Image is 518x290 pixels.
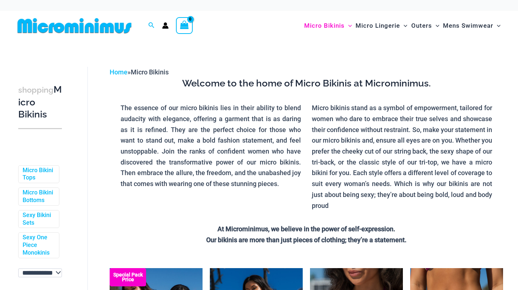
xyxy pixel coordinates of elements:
[110,68,169,76] span: »
[23,234,54,256] a: Sexy One Piece Monokinis
[110,272,146,282] b: Special Pack Price
[217,225,395,233] strong: At Microminimus, we believe in the power of self-expression.
[162,22,169,29] a: Account icon link
[18,84,62,121] h3: Micro Bikinis
[23,189,54,204] a: Micro Bikini Bottoms
[110,68,127,76] a: Home
[304,16,345,35] span: Micro Bikinis
[356,16,400,35] span: Micro Lingerie
[206,236,407,244] strong: Our bikinis are more than just pieces of clothing; they’re a statement.
[345,16,352,35] span: Menu Toggle
[443,16,493,35] span: Mens Swimwear
[493,16,501,35] span: Menu Toggle
[400,16,407,35] span: Menu Toggle
[176,17,193,34] a: View Shopping Cart, empty
[115,77,498,90] h3: Welcome to the home of Micro Bikinis at Microminimus.
[301,13,503,38] nav: Site Navigation
[354,15,409,37] a: Micro LingerieMenu ToggleMenu Toggle
[23,167,54,182] a: Micro Bikini Tops
[131,68,169,76] span: Micro Bikinis
[441,15,502,37] a: Mens SwimwearMenu ToggleMenu Toggle
[411,16,432,35] span: Outers
[432,16,439,35] span: Menu Toggle
[148,21,155,30] a: Search icon link
[302,15,354,37] a: Micro BikinisMenu ToggleMenu Toggle
[18,85,54,94] span: shopping
[409,15,441,37] a: OutersMenu ToggleMenu Toggle
[312,103,492,211] p: Micro bikinis stand as a symbol of empowerment, tailored for women who dare to embrace their true...
[18,268,62,277] select: wpc-taxonomy-pa_color-745982
[23,212,54,227] a: Sexy Bikini Sets
[15,18,134,34] img: MM SHOP LOGO FLAT
[121,103,301,189] p: The essence of our micro bikinis lies in their ability to blend audacity with elegance, offering ...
